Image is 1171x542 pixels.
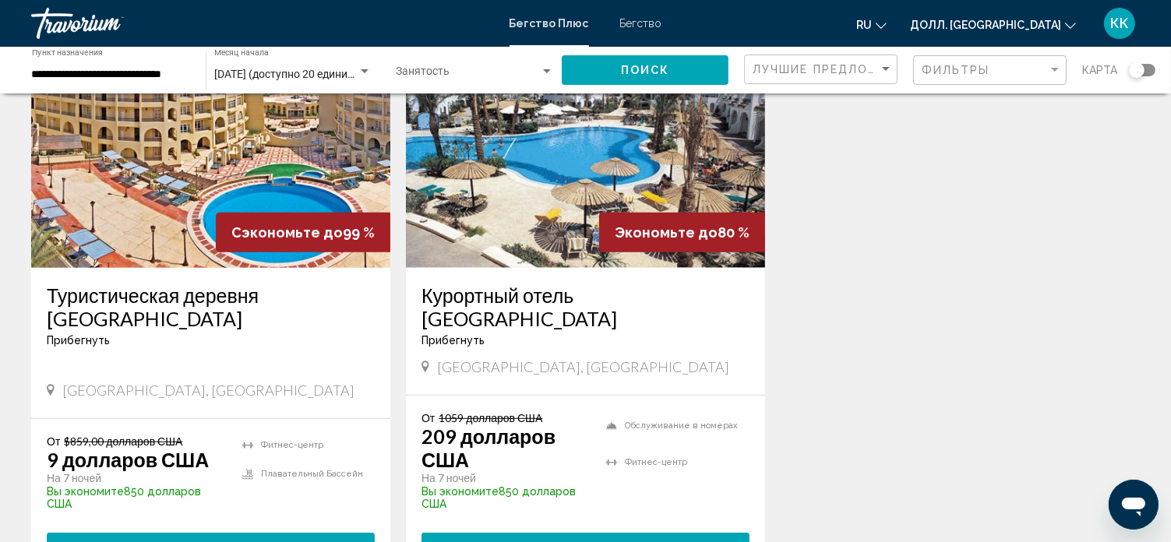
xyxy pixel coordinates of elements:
ya-tr-span: Сэкономьте до [231,224,343,241]
p: 850 долларов США [421,485,591,510]
button: Фильтр [913,55,1067,86]
ya-tr-span: [GEOGRAPHIC_DATA], [GEOGRAPHIC_DATA] [437,358,729,375]
ya-tr-span: От [47,435,60,448]
ya-tr-span: 80 % [718,224,750,241]
ya-tr-span: Вы экономите [47,485,124,498]
ya-tr-span: 9 долларов США [47,448,209,471]
ya-tr-span: 209 долларов США [421,424,556,471]
ya-tr-span: 850 долларов США [47,485,201,510]
ya-tr-span: RU [856,19,872,31]
ya-tr-span: $859,00 долларов США [64,435,182,448]
p: На 7 ночей [421,471,591,485]
ya-tr-span: Обслуживание в номерах [625,421,738,431]
button: Пользовательское меню [1099,7,1140,40]
ya-tr-span: 99 % [343,224,375,241]
button: Изменить валюту [910,13,1076,36]
a: Туристическая деревня [GEOGRAPHIC_DATA] [47,283,375,330]
mat-select: Сортировать по [753,63,893,76]
ya-tr-span: Курортный отель [GEOGRAPHIC_DATA] [421,283,617,330]
ya-tr-span: Долл. [GEOGRAPHIC_DATA] [910,19,1061,31]
a: Бегство Плюс [510,17,589,30]
ya-tr-span: От [421,411,435,424]
ya-tr-span: Фильтры [922,64,990,76]
ya-tr-span: Лучшие предложения [753,63,917,76]
ya-tr-span: Фитнес-центр [261,440,323,450]
span: Прибегнуть [421,334,485,347]
a: Бегство [620,17,662,30]
ya-tr-span: Поиск [621,65,670,77]
span: Вы экономите [421,485,499,498]
ya-tr-span: На 7 ночей [47,471,101,484]
ya-tr-span: Плавательный Бассейн [261,469,363,479]
ya-tr-span: Экономьте до [615,224,718,241]
button: Поиск [562,55,728,84]
ya-tr-span: карта [1082,64,1117,76]
img: 2420E01L.jpg [31,19,390,268]
a: Травориум [31,8,494,39]
ya-tr-span: 1059 долларов США [439,411,542,424]
a: Курортный отель [GEOGRAPHIC_DATA] [421,283,750,330]
ya-tr-span: [DATE] (доступно 20 единиц) [214,68,358,80]
img: ii_dir1.jpg [406,19,765,268]
ya-tr-span: Туристическая деревня [GEOGRAPHIC_DATA] [47,283,259,330]
iframe: Кнопка запуска окна обмена сообщениями [1109,480,1159,530]
ya-tr-span: [GEOGRAPHIC_DATA], [GEOGRAPHIC_DATA] [62,382,354,399]
ya-tr-span: Фитнес-центр [625,457,687,467]
ya-tr-span: Прибегнуть [47,334,110,347]
ya-tr-span: КК [1110,15,1129,31]
button: Изменить язык [856,13,887,36]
